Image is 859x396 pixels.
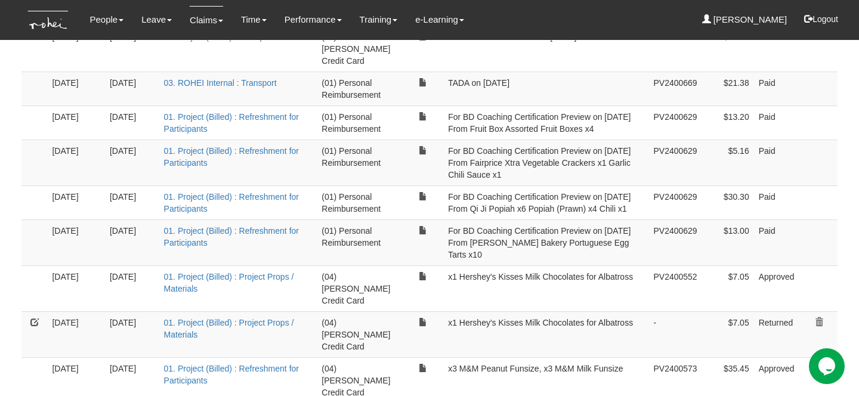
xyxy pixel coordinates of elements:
a: Claims [190,6,223,34]
td: [DATE] [105,140,159,185]
a: 01. Project (Billed) : Refreshment for Participants [164,112,299,134]
td: TADA on [DATE] [443,72,648,106]
td: Returned [754,311,801,357]
a: 03. ROHEI Internal : Transport [164,78,277,88]
td: [DATE] [105,219,159,265]
td: Paid [754,219,801,265]
td: [DATE] [47,106,105,140]
td: For BD Coaching Certification Preview on [DATE] From Fairprice Xtra Vegetable Crackers x1 Garlic ... [443,140,648,185]
td: Paid [754,72,801,106]
td: [DATE] [105,106,159,140]
td: [DATE] [47,26,105,72]
td: [DATE] [47,265,105,311]
a: People [89,6,123,33]
td: $7.05 [702,311,754,357]
td: (04) [PERSON_NAME] Credit Card [317,311,402,357]
td: [DATE] [105,185,159,219]
td: $7.05 [702,265,754,311]
td: [DATE] [105,311,159,357]
td: (01) Personal Reimbursement [317,72,402,106]
td: Paid [754,185,801,219]
td: $13.20 [702,106,754,140]
td: $30.30 [702,185,754,219]
a: Performance [285,6,342,33]
td: $29.80 [702,26,754,72]
td: - [648,311,702,357]
td: PV2400629 [648,140,702,185]
td: (04) [PERSON_NAME] Credit Card [317,265,402,311]
td: x1 Hershey's Kisses Milk Chocolates for Albatross [443,265,648,311]
a: Time [241,6,267,33]
a: 01. Project (Billed) : Project Props / Materials [164,318,294,339]
td: Paid [754,140,801,185]
td: For BD Coaching Certification Preview on [DATE] From Qi Ji Popiah x6 Popiah (Prawn) x4 Chili x1 [443,185,648,219]
td: (01) Personal Reimbursement [317,140,402,185]
td: $13.00 [702,219,754,265]
a: Training [360,6,398,33]
a: 01. Project (Billed) : Refreshment for Participants [164,192,299,214]
td: Approved [754,265,801,311]
td: (01) Personal Reimbursement [317,106,402,140]
a: [PERSON_NAME] [702,6,787,33]
td: PV2400629 [648,219,702,265]
td: PV2400669 [648,72,702,106]
td: PV2400629 [648,185,702,219]
td: [DATE] [47,72,105,106]
td: Paid [754,106,801,140]
td: [DATE] [47,140,105,185]
td: PV2400552 [648,265,702,311]
td: $5.16 [702,140,754,185]
td: [DATE] [105,265,159,311]
td: [DATE] [105,26,159,72]
td: Grab from DNI to Home on [DATE] [443,26,648,72]
td: PV2400802 [648,26,702,72]
td: [DATE] [47,311,105,357]
td: (04) [PERSON_NAME] Credit Card [317,26,402,72]
a: 01. Project (Billed) : Refreshment for Participants [164,146,299,168]
td: x1 Hershey's Kisses Milk Chocolates for Albatross [443,311,648,357]
a: Leave [141,6,172,33]
td: For BD Coaching Certification Preview on [DATE] From Fruit Box Assorted Fruit Boxes x4 [443,106,648,140]
td: [DATE] [47,185,105,219]
a: 01. Project (Billed) : Refreshment for Participants [164,226,299,247]
td: For BD Coaching Certification Preview on [DATE] From [PERSON_NAME] Bakery Portuguese Egg Tarts x10 [443,219,648,265]
a: e-Learning [415,6,464,33]
iframe: chat widget [809,348,847,384]
td: $21.38 [702,72,754,106]
a: 01. Project (Billed) : Transport [164,32,274,42]
td: [DATE] [105,72,159,106]
td: [DATE] [47,219,105,265]
button: Logout [796,5,846,33]
td: (01) Personal Reimbursement [317,185,402,219]
a: 01. Project (Billed) : Refreshment for Participants [164,364,299,385]
a: 01. Project (Billed) : Project Props / Materials [164,272,294,293]
td: (01) Personal Reimbursement [317,219,402,265]
td: Paid [754,26,801,72]
td: PV2400629 [648,106,702,140]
